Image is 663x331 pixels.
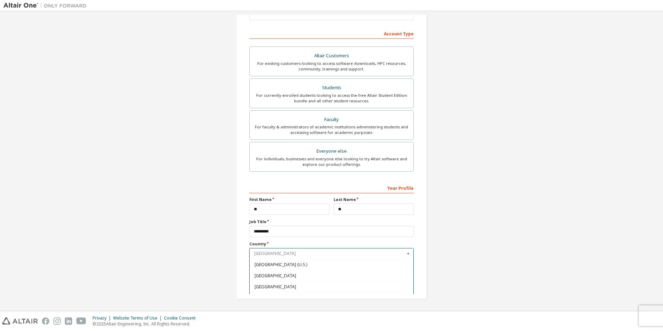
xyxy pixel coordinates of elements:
[65,317,72,325] img: linkedin.svg
[334,197,414,202] label: Last Name
[255,274,409,278] span: [GEOGRAPHIC_DATA]
[2,317,38,325] img: altair_logo.svg
[249,219,414,224] label: Job Title
[249,241,414,247] label: Country
[3,2,90,9] img: Altair One
[254,115,409,125] div: Faculty
[76,317,86,325] img: youtube.svg
[254,83,409,93] div: Students
[249,197,329,202] label: First Name
[254,124,409,135] div: For faculty & administrators of academic institutions administering students and accessing softwa...
[254,61,409,72] div: For existing customers looking to access software downloads, HPC resources, community, trainings ...
[164,315,200,321] div: Cookie Consent
[93,315,113,321] div: Privacy
[249,182,414,193] div: Your Profile
[255,285,409,289] span: [GEOGRAPHIC_DATA]
[254,156,409,167] div: For individuals, businesses and everyone else looking to try Altair software and explore our prod...
[42,317,49,325] img: facebook.svg
[254,51,409,61] div: Altair Customers
[249,28,414,39] div: Account Type
[93,321,200,327] p: © 2025 Altair Engineering, Inc. All Rights Reserved.
[254,93,409,104] div: For currently enrolled students looking to access the free Altair Student Edition bundle and all ...
[254,146,409,156] div: Everyone else
[113,315,164,321] div: Website Terms of Use
[53,317,61,325] img: instagram.svg
[255,263,409,267] span: [GEOGRAPHIC_DATA] (U.S.)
